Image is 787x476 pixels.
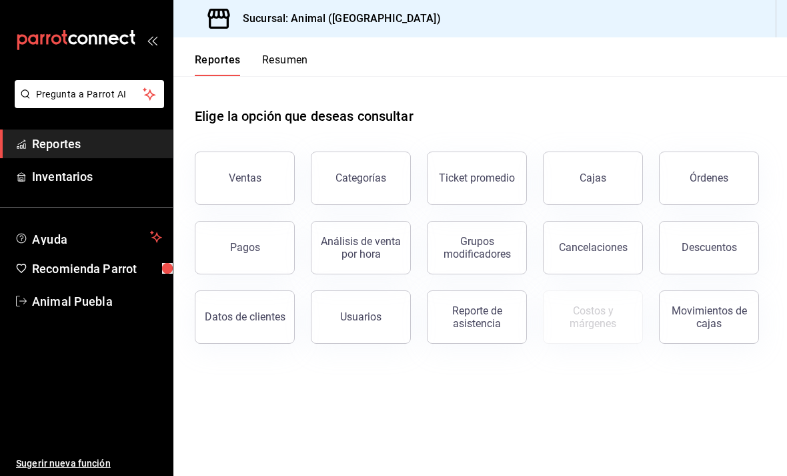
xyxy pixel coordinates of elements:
[436,235,518,260] div: Grupos modificadores
[311,152,411,205] button: Categorías
[195,290,295,344] button: Datos de clientes
[543,221,643,274] button: Cancelaciones
[682,241,737,254] div: Descuentos
[439,172,515,184] div: Ticket promedio
[311,221,411,274] button: Análisis de venta por hora
[690,172,728,184] div: Órdenes
[262,53,308,76] button: Resumen
[195,221,295,274] button: Pagos
[319,235,402,260] div: Análisis de venta por hora
[552,304,634,330] div: Costos y márgenes
[195,53,308,76] div: navigation tabs
[427,221,527,274] button: Grupos modificadores
[659,221,759,274] button: Descuentos
[230,241,260,254] div: Pagos
[427,152,527,205] button: Ticket promedio
[195,106,414,126] h1: Elige la opción que deseas consultar
[335,172,386,184] div: Categorías
[9,97,164,111] a: Pregunta a Parrot AI
[16,457,162,471] span: Sugerir nueva función
[580,172,606,184] div: Cajas
[659,152,759,205] button: Órdenes
[195,152,295,205] button: Ventas
[340,310,381,323] div: Usuarios
[229,172,261,184] div: Ventas
[32,168,162,186] span: Inventarios
[205,310,285,323] div: Datos de clientes
[311,290,411,344] button: Usuarios
[559,241,628,254] div: Cancelaciones
[147,35,157,45] button: open_drawer_menu
[427,290,527,344] button: Reporte de asistencia
[659,290,759,344] button: Movimientos de cajas
[543,152,643,205] button: Cajas
[32,260,162,278] span: Recomienda Parrot
[32,135,162,153] span: Reportes
[36,87,143,101] span: Pregunta a Parrot AI
[232,11,441,27] h3: Sucursal: Animal ([GEOGRAPHIC_DATA])
[32,229,145,245] span: Ayuda
[436,304,518,330] div: Reporte de asistencia
[543,290,643,344] button: Contrata inventarios para ver este reporte
[15,80,164,108] button: Pregunta a Parrot AI
[32,292,162,310] span: Animal Puebla
[668,304,750,330] div: Movimientos de cajas
[195,53,241,76] button: Reportes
